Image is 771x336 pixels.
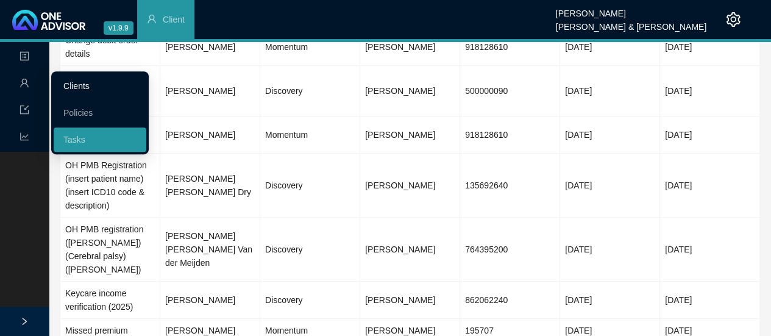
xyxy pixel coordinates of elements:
td: [DATE] [660,282,760,319]
td: [DATE] [660,154,760,218]
span: user [147,14,157,24]
td: 764395200 [460,218,560,282]
a: Tasks [63,135,85,145]
td: [DATE] [560,282,660,319]
td: [PERSON_NAME] [160,29,260,66]
img: 2df55531c6924b55f21c4cf5d4484680-logo-light.svg [12,10,85,30]
span: v1.9.9 [104,21,133,35]
span: profile [20,46,29,70]
td: [DATE] [660,29,760,66]
span: [PERSON_NAME] [365,245,435,254]
td: Change debit order details [60,29,160,66]
span: right [20,317,29,326]
td: 135692640 [460,154,560,218]
td: 500000090 [460,66,560,116]
span: user [20,73,29,97]
td: Discovery [260,218,360,282]
td: [DATE] [660,218,760,282]
td: [DATE] [560,66,660,116]
span: import [20,99,29,124]
td: [DATE] [560,154,660,218]
a: Clients [63,81,90,91]
span: [PERSON_NAME] [365,181,435,190]
td: Discovery [260,66,360,116]
td: Momentum [260,116,360,154]
td: [DATE] [560,29,660,66]
td: [DATE] [560,116,660,154]
td: [PERSON_NAME] [160,66,260,116]
div: [PERSON_NAME] & [PERSON_NAME] [556,16,706,30]
td: 862062240 [460,282,560,319]
td: Discovery [260,154,360,218]
span: Client [163,15,185,24]
td: [PERSON_NAME] [PERSON_NAME] Van der Meijden [160,218,260,282]
div: [PERSON_NAME] [556,3,706,16]
td: [PERSON_NAME] [160,282,260,319]
span: [PERSON_NAME] [365,42,435,52]
td: Change debit order details (Ocean Trawling) [60,66,160,116]
td: [DATE] [560,218,660,282]
td: 918128610 [460,116,560,154]
td: Discovery [260,282,360,319]
a: Policies [63,108,93,118]
td: [PERSON_NAME] [160,116,260,154]
td: Keycare income verification (2025) [60,282,160,319]
span: [PERSON_NAME] [365,86,435,96]
td: [DATE] [660,116,760,154]
td: 918128610 [460,29,560,66]
span: setting [726,12,741,27]
td: Momentum [260,29,360,66]
td: OH PMB Registration (insert patient name) (insert ICD10 code & description) [60,154,160,218]
td: OH PMB registration ([PERSON_NAME]) (Cerebral palsy) ([PERSON_NAME]) [60,218,160,282]
span: line-chart [20,126,29,151]
td: [PERSON_NAME] [PERSON_NAME] Dry [160,154,260,218]
span: [PERSON_NAME] [365,295,435,305]
td: [DATE] [660,66,760,116]
span: [PERSON_NAME] [365,130,435,140]
span: [PERSON_NAME] [365,326,435,335]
